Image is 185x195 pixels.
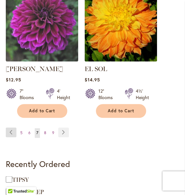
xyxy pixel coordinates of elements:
[51,128,56,138] a: 9
[85,77,100,83] span: $14.95
[52,130,54,135] span: 9
[17,104,67,118] button: Add to Cart
[20,88,38,101] div: 7" Blooms
[6,158,70,169] strong: Recently Ordered
[27,128,32,138] a: 6
[28,130,31,135] span: 6
[136,88,149,101] div: 4½' Height
[6,65,63,73] a: [PERSON_NAME]
[29,108,55,114] span: Add to Cart
[6,77,21,83] span: $12.95
[96,104,146,118] button: Add to Cart
[85,65,107,73] a: EL SOL
[20,130,23,135] span: 5
[57,88,70,101] div: 4' Height
[98,88,117,101] div: 12" Blooms
[42,128,48,138] a: 8
[19,128,24,138] a: 5
[36,130,38,135] span: 7
[5,172,23,190] iframe: Launch Accessibility Center
[85,57,157,63] a: EL SOL
[108,108,134,114] span: Add to Cart
[6,57,78,63] a: Einstein
[44,130,46,135] span: 8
